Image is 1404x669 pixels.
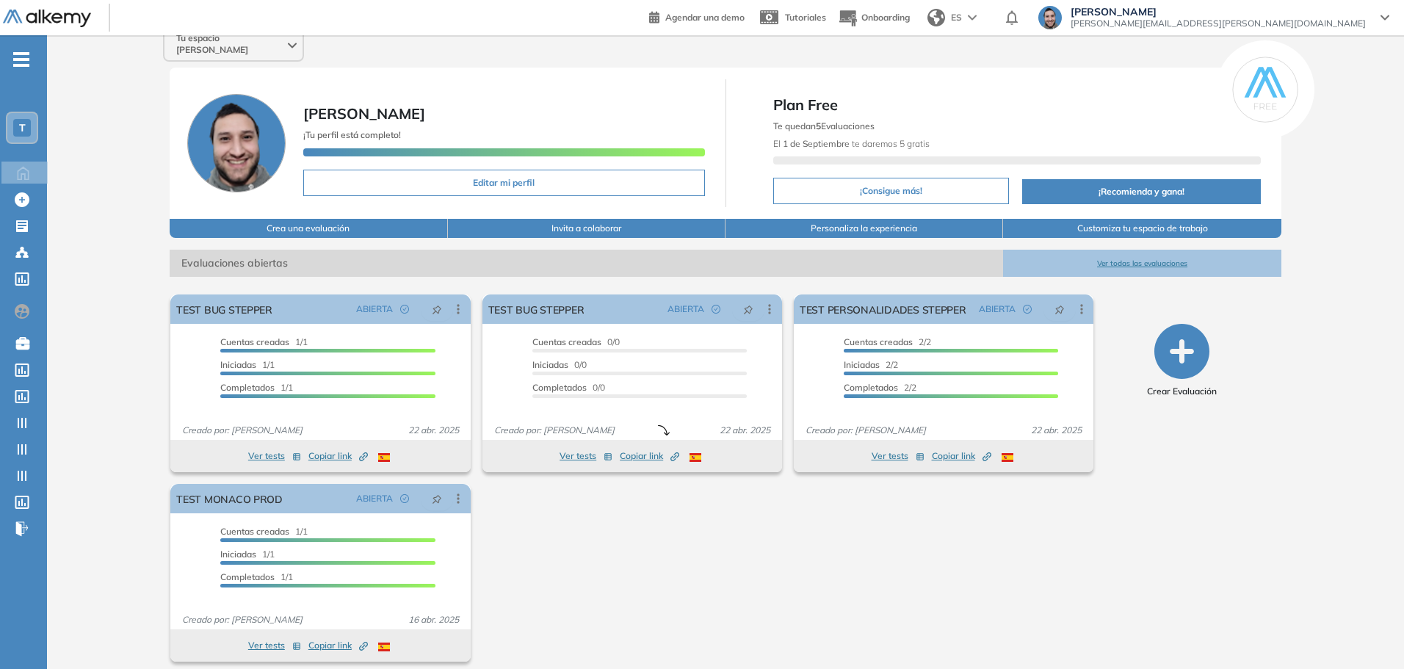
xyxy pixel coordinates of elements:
span: 22 abr. 2025 [402,424,465,437]
button: pushpin [421,297,453,321]
img: arrow [968,15,977,21]
span: Tu espacio [PERSON_NAME] [176,32,285,56]
b: 1 de Septiembre [783,138,850,149]
span: Creado por: [PERSON_NAME] [800,424,932,437]
span: [PERSON_NAME] [303,104,425,123]
button: Copiar link [932,447,991,465]
span: ABIERTA [356,303,393,316]
span: pushpin [432,493,442,505]
img: Logo [3,10,91,28]
span: 0/0 [532,382,605,393]
span: El te daremos 5 gratis [773,138,930,149]
span: ABIERTA [356,492,393,505]
span: Iniciadas [844,359,880,370]
button: Personaliza la experiencia [725,219,1003,238]
span: Creado por: [PERSON_NAME] [176,424,308,437]
img: ESP [1002,453,1013,462]
button: Customiza tu espacio de trabajo [1003,219,1281,238]
button: pushpin [421,487,453,510]
span: check-circle [400,494,409,503]
span: T [19,122,26,134]
button: ¡Recomienda y gana! [1022,179,1261,204]
span: Iniciadas [220,359,256,370]
span: Iniciadas [220,549,256,560]
span: 1/1 [220,336,308,347]
span: ¡Tu perfil está completo! [303,129,401,140]
span: Iniciadas [532,359,568,370]
a: TEST BUG STEPPER [176,294,272,324]
button: pushpin [732,297,764,321]
button: Ver tests [560,447,612,465]
span: Cuentas creadas [220,526,289,537]
span: [PERSON_NAME][EMAIL_ADDRESS][PERSON_NAME][DOMAIN_NAME] [1071,18,1366,29]
img: Foto de perfil [187,94,286,192]
span: 0/0 [532,336,620,347]
span: 1/1 [220,359,275,370]
span: check-circle [400,305,409,314]
span: Te quedan Evaluaciones [773,120,875,131]
button: Crear Evaluación [1147,324,1217,398]
span: Tutoriales [785,12,826,23]
b: 5 [816,120,821,131]
span: Agendar una demo [665,12,745,23]
span: 22 abr. 2025 [1025,424,1088,437]
div: Widget de chat [1331,599,1404,669]
span: Completados [220,571,275,582]
span: pushpin [432,303,442,315]
button: pushpin [1043,297,1076,321]
span: Copiar link [620,449,679,463]
span: Creado por: [PERSON_NAME] [488,424,620,437]
button: Invita a colaborar [448,219,725,238]
button: Editar mi perfil [303,170,704,196]
span: 1/1 [220,382,293,393]
span: Completados [844,382,898,393]
button: ¡Consigue más! [773,178,1010,204]
span: Completados [532,382,587,393]
span: Crear Evaluación [1147,385,1217,398]
button: Onboarding [838,2,910,34]
span: 16 abr. 2025 [402,613,465,626]
span: Cuentas creadas [844,336,913,347]
button: Ver tests [248,637,301,654]
span: 1/1 [220,526,308,537]
span: Cuentas creadas [532,336,601,347]
span: pushpin [1054,303,1065,315]
iframe: Chat Widget [1331,599,1404,669]
span: ABIERTA [979,303,1016,316]
span: Onboarding [861,12,910,23]
span: 1/1 [220,571,293,582]
button: Ver todas las evaluaciones [1003,250,1281,277]
a: Agendar una demo [649,7,745,25]
span: ABIERTA [667,303,704,316]
span: 2/2 [844,382,916,393]
span: 1/1 [220,549,275,560]
button: Ver tests [872,447,924,465]
span: check-circle [1023,305,1032,314]
a: TEST PERSONALIDADES STEPPER [800,294,966,324]
span: [PERSON_NAME] [1071,6,1366,18]
span: pushpin [743,303,753,315]
span: 2/2 [844,336,931,347]
img: ESP [690,453,701,462]
a: TEST BUG STEPPER [488,294,585,324]
i: - [13,58,29,61]
button: Ver tests [248,447,301,465]
span: 2/2 [844,359,898,370]
span: Copiar link [308,639,368,652]
span: Cuentas creadas [220,336,289,347]
span: Copiar link [308,449,368,463]
span: Creado por: [PERSON_NAME] [176,613,308,626]
img: world [927,9,945,26]
span: Completados [220,382,275,393]
span: 0/0 [532,359,587,370]
button: Copiar link [308,447,368,465]
span: 22 abr. 2025 [714,424,776,437]
img: ESP [378,643,390,651]
span: ES [951,11,962,24]
button: Copiar link [308,637,368,654]
span: Copiar link [932,449,991,463]
a: TEST MONACO PROD [176,484,283,513]
button: Copiar link [620,447,679,465]
span: Plan Free [773,94,1261,116]
span: Evaluaciones abiertas [170,250,1003,277]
